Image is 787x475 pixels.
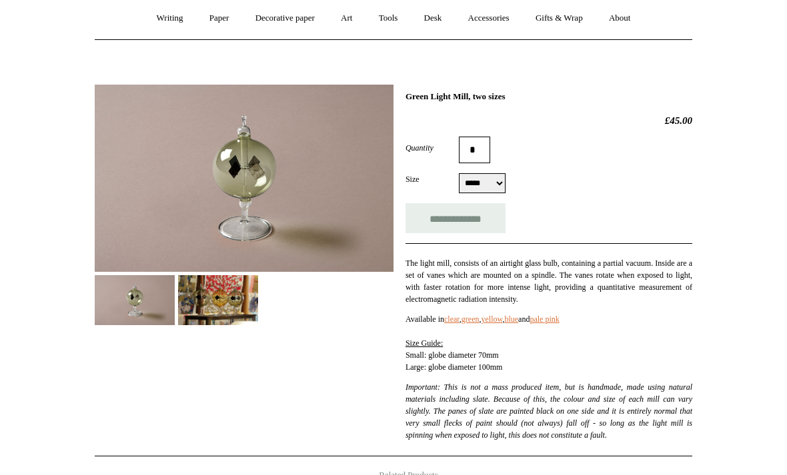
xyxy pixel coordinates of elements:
label: Quantity [406,142,459,154]
a: Tools [367,1,410,36]
span: , [460,314,462,324]
span: Available in [406,314,444,324]
h1: Green Light Mill, two sizes [406,91,692,102]
h2: £45.00 [406,115,692,127]
a: Gifts & Wrap [524,1,595,36]
a: Desk [412,1,454,36]
a: Accessories [456,1,522,36]
a: green [462,314,480,324]
p: The light mill, consists of an airtight glass bulb, containing a partial vacuum. Inside are a set... [406,257,692,305]
img: Green Light Mill, two sizes [95,275,175,325]
span: , [480,314,482,324]
a: blue [504,314,518,324]
span: , [502,314,504,324]
label: Size [406,173,459,185]
span: and [518,314,530,324]
p: Small: globe diameter 70mm Large: globe diameter 100mm [406,313,692,373]
a: Art [329,1,364,36]
a: Writing [145,1,195,36]
img: Green Light Mill, two sizes [95,85,393,272]
a: clear [444,314,460,324]
img: Green Light Mill, two sizes [178,275,258,325]
em: Important: This is not a mass produced item, but is handmade, made using natural materials includ... [406,382,692,440]
a: Decorative paper [243,1,327,36]
a: Paper [197,1,241,36]
a: About [597,1,643,36]
span: Size Guide: [406,338,443,348]
a: yellow [482,314,503,324]
a: pale pink [530,314,559,324]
